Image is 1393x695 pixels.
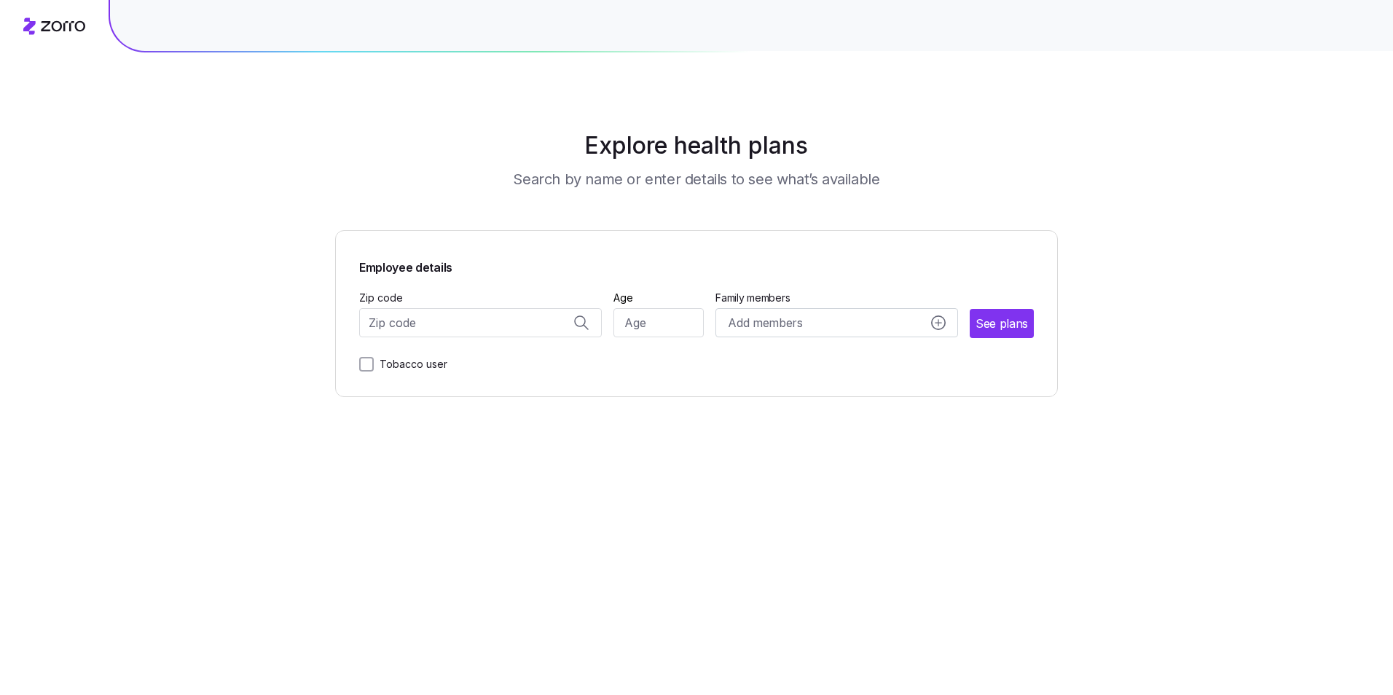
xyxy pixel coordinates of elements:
[613,290,633,306] label: Age
[359,254,1034,277] span: Employee details
[613,308,705,337] input: Age
[976,315,1028,333] span: See plans
[715,291,958,305] span: Family members
[970,309,1034,338] button: See plans
[728,314,802,332] span: Add members
[931,315,946,330] svg: add icon
[513,169,879,189] h3: Search by name or enter details to see what’s available
[374,356,447,373] label: Tobacco user
[372,128,1022,163] h1: Explore health plans
[359,308,602,337] input: Zip code
[359,290,403,306] label: Zip code
[715,308,958,337] button: Add membersadd icon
